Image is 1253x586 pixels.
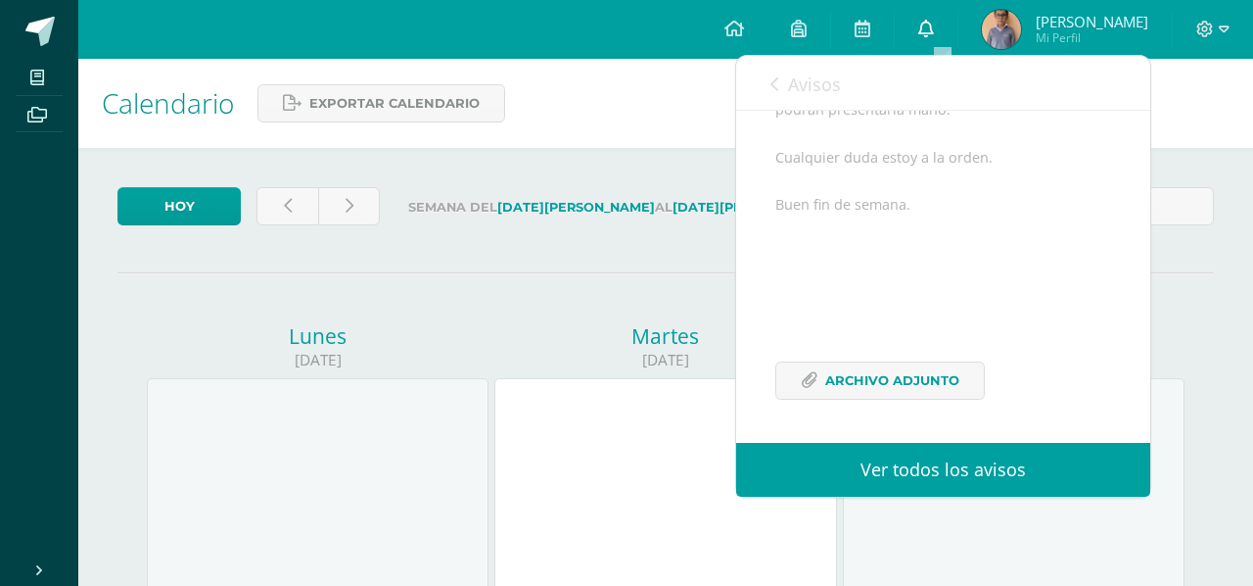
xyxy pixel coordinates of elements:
strong: [DATE][PERSON_NAME] [673,200,830,215]
span: Avisos [788,73,841,96]
a: Exportar calendario [257,84,505,122]
div: [DATE] [494,350,836,370]
span: Mi Perfil [1036,29,1148,46]
span: Archivo Adjunto [825,363,959,399]
div: Martes [494,322,836,350]
label: Semana del al [395,187,843,227]
strong: [DATE][PERSON_NAME] [497,200,655,215]
img: b69cd4c2f2de2abe0fcceddc1ad021b6.png [982,10,1021,49]
div: Lunes [147,322,488,350]
span: Exportar calendario [309,85,480,122]
a: Hoy [117,187,241,225]
span: [PERSON_NAME] [1036,12,1148,31]
span: Calendario [102,84,234,122]
div: [DATE] [147,350,488,370]
a: Archivo Adjunto [775,362,985,400]
a: Ver todos los avisos [736,443,1150,497]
